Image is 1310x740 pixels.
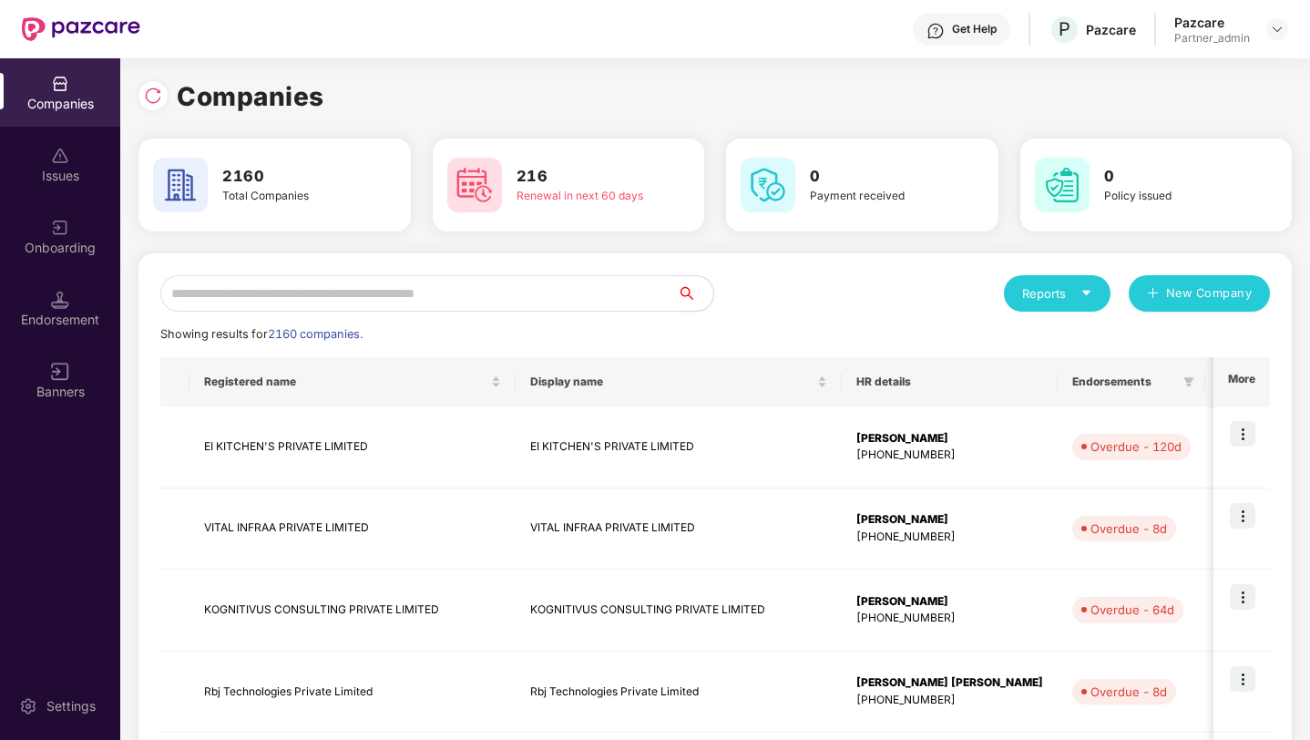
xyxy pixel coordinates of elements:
[1080,287,1092,299] span: caret-down
[517,188,652,205] div: Renewal in next 60 days
[1090,519,1167,538] div: Overdue - 8d
[516,570,842,652] td: KOGNITIVUS CONSULTING PRIVATE LIMITED
[22,17,140,41] img: New Pazcare Logo
[1174,31,1250,46] div: Partner_admin
[177,77,324,117] h1: Companies
[516,406,842,488] td: EI KITCHEN'S PRIVATE LIMITED
[1129,275,1270,312] button: plusNew Company
[189,357,516,406] th: Registered name
[530,375,814,389] span: Display name
[144,87,162,105] img: svg+xml;base64,PHN2ZyBpZD0iUmVsb2FkLTMyeDMyIiB4bWxucz0iaHR0cDovL3d3dy53My5vcmcvMjAwMC9zdmciIHdpZH...
[516,488,842,570] td: VITAL INFRAA PRIVATE LIMITED
[189,488,516,570] td: VITAL INFRAA PRIVATE LIMITED
[856,511,1043,529] div: [PERSON_NAME]
[268,327,363,341] span: 2160 companies.
[160,327,363,341] span: Showing results for
[1090,437,1182,456] div: Overdue - 120d
[51,291,69,309] img: svg+xml;base64,PHN2ZyB3aWR0aD0iMTQuNSIgaGVpZ2h0PSIxNC41IiB2aWV3Qm94PSIwIDAgMTYgMTYiIGZpbGw9Im5vbm...
[189,570,516,652] td: KOGNITIVUS CONSULTING PRIVATE LIMITED
[222,165,358,189] h3: 2160
[856,692,1043,709] div: [PHONE_NUMBER]
[1022,284,1092,303] div: Reports
[1230,421,1255,447] img: icon
[1104,188,1240,205] div: Policy issued
[19,697,37,715] img: svg+xml;base64,PHN2ZyBpZD0iU2V0dGluZy0yMHgyMCIgeG1sbnM9Imh0dHA6Ly93d3cudzMub3JnLzIwMDAvc3ZnIiB3aW...
[1230,666,1255,692] img: icon
[1104,165,1240,189] h3: 0
[741,158,795,212] img: svg+xml;base64,PHN2ZyB4bWxucz0iaHR0cDovL3d3dy53My5vcmcvMjAwMC9zdmciIHdpZHRoPSI2MCIgaGVpZ2h0PSI2MC...
[676,286,713,301] span: search
[810,188,946,205] div: Payment received
[856,674,1043,692] div: [PERSON_NAME] [PERSON_NAME]
[1059,18,1070,40] span: P
[1174,14,1250,31] div: Pazcare
[189,406,516,488] td: EI KITCHEN'S PRIVATE LIMITED
[1180,371,1198,393] span: filter
[1166,284,1253,303] span: New Company
[842,357,1058,406] th: HR details
[856,529,1043,546] div: [PHONE_NUMBER]
[810,165,946,189] h3: 0
[1230,584,1255,610] img: icon
[952,22,997,36] div: Get Help
[516,652,842,734] td: Rbj Technologies Private Limited
[204,375,487,389] span: Registered name
[1090,683,1167,701] div: Overdue - 8d
[222,188,358,205] div: Total Companies
[856,447,1043,464] div: [PHONE_NUMBER]
[51,147,69,165] img: svg+xml;base64,PHN2ZyBpZD0iSXNzdWVzX2Rpc2FibGVkIiB4bWxucz0iaHR0cDovL3d3dy53My5vcmcvMjAwMC9zdmciIH...
[447,158,502,212] img: svg+xml;base64,PHN2ZyB4bWxucz0iaHR0cDovL3d3dy53My5vcmcvMjAwMC9zdmciIHdpZHRoPSI2MCIgaGVpZ2h0PSI2MC...
[51,75,69,93] img: svg+xml;base64,PHN2ZyBpZD0iQ29tcGFuaWVzIiB4bWxucz0iaHR0cDovL3d3dy53My5vcmcvMjAwMC9zdmciIHdpZHRoPS...
[1147,287,1159,302] span: plus
[926,22,945,40] img: svg+xml;base64,PHN2ZyBpZD0iSGVscC0zMngzMiIgeG1sbnM9Imh0dHA6Ly93d3cudzMub3JnLzIwMDAvc3ZnIiB3aWR0aD...
[676,275,714,312] button: search
[1183,376,1194,387] span: filter
[1072,375,1176,389] span: Endorsements
[1213,357,1270,406] th: More
[41,697,101,715] div: Settings
[1035,158,1090,212] img: svg+xml;base64,PHN2ZyB4bWxucz0iaHR0cDovL3d3dy53My5vcmcvMjAwMC9zdmciIHdpZHRoPSI2MCIgaGVpZ2h0PSI2MC...
[153,158,208,212] img: svg+xml;base64,PHN2ZyB4bWxucz0iaHR0cDovL3d3dy53My5vcmcvMjAwMC9zdmciIHdpZHRoPSI2MCIgaGVpZ2h0PSI2MC...
[1270,22,1284,36] img: svg+xml;base64,PHN2ZyBpZD0iRHJvcGRvd24tMzJ4MzIiIHhtbG5zPSJodHRwOi8vd3d3LnczLm9yZy8yMDAwL3N2ZyIgd2...
[856,430,1043,447] div: [PERSON_NAME]
[51,363,69,381] img: svg+xml;base64,PHN2ZyB3aWR0aD0iMTYiIGhlaWdodD0iMTYiIHZpZXdCb3g9IjAgMCAxNiAxNiIgZmlsbD0ibm9uZSIgeG...
[51,219,69,237] img: svg+xml;base64,PHN2ZyB3aWR0aD0iMjAiIGhlaWdodD0iMjAiIHZpZXdCb3g9IjAgMCAyMCAyMCIgZmlsbD0ibm9uZSIgeG...
[856,610,1043,627] div: [PHONE_NUMBER]
[517,165,652,189] h3: 216
[856,593,1043,611] div: [PERSON_NAME]
[1090,601,1174,619] div: Overdue - 64d
[189,652,516,734] td: Rbj Technologies Private Limited
[1086,21,1136,38] div: Pazcare
[1230,503,1255,529] img: icon
[516,357,842,406] th: Display name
